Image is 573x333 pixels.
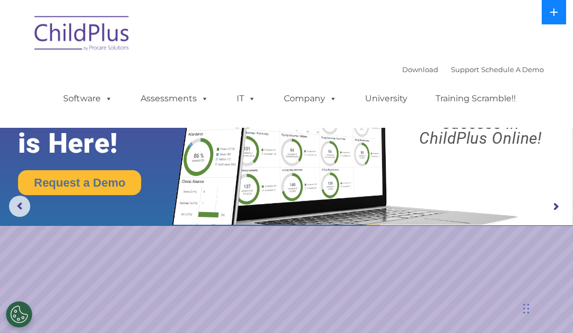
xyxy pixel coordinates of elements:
a: Software [53,88,123,109]
rs-layer: The Future of ChildPlus is Here! [18,65,201,159]
a: Request a Demo [18,170,141,195]
div: Drag [523,293,529,325]
iframe: Chat Widget [335,17,573,333]
a: Assessments [130,88,219,109]
a: Company [273,88,348,109]
a: IT [226,88,266,109]
img: ChildPlus by Procare Solutions [29,8,135,62]
button: Cookies Settings [6,301,32,328]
